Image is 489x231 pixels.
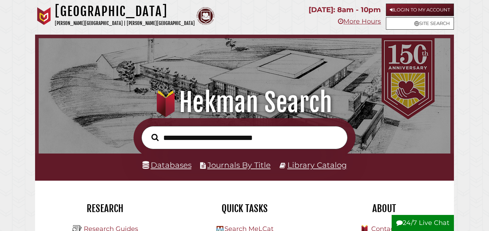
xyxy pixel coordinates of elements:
h1: [GEOGRAPHIC_DATA] [55,4,195,19]
button: Search [148,132,162,143]
h1: Hekman Search [46,87,443,118]
img: Calvin University [35,7,53,25]
p: [DATE]: 8am - 10pm [309,4,381,16]
a: Journals By Title [207,160,271,170]
h2: Research [40,202,169,215]
i: Search [151,134,159,141]
img: Calvin Theological Seminary [197,7,214,25]
a: Site Search [386,17,454,30]
a: Library Catalog [287,160,347,170]
a: Login to My Account [386,4,454,16]
a: Databases [142,160,192,170]
h2: Quick Tasks [180,202,309,215]
h2: About [320,202,449,215]
a: More Hours [338,17,381,25]
p: [PERSON_NAME][GEOGRAPHIC_DATA] | [PERSON_NAME][GEOGRAPHIC_DATA] [55,19,195,27]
